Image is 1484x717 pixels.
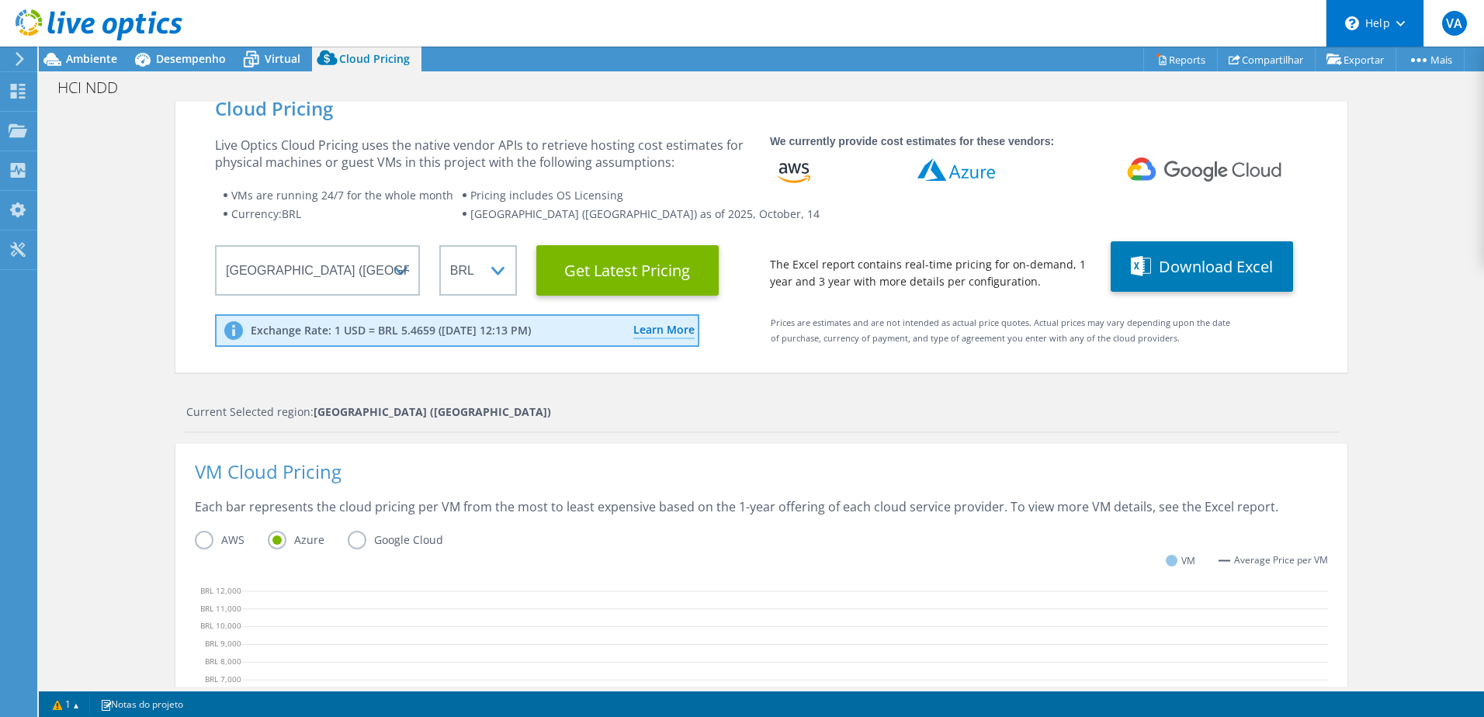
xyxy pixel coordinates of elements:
[1315,47,1396,71] a: Exportar
[268,531,348,549] label: Azure
[1217,47,1316,71] a: Compartilhar
[195,531,268,549] label: AWS
[470,206,820,221] span: [GEOGRAPHIC_DATA] ([GEOGRAPHIC_DATA]) as of 2025, October, 14
[1396,47,1465,71] a: Mais
[205,656,241,667] text: BRL 8,000
[231,188,453,203] span: VMs are running 24/7 for the whole month
[348,531,466,549] label: Google Cloud
[339,51,410,66] span: Cloud Pricing
[265,51,300,66] span: Virtual
[251,324,531,338] p: Exchange Rate: 1 USD = BRL 5.4659 ([DATE] 12:13 PM)
[205,674,241,684] text: BRL 7,000
[633,322,695,339] a: Learn More
[1442,11,1467,36] span: VA
[215,100,1308,117] div: Cloud Pricing
[50,79,142,96] h1: HCI NDD
[231,206,301,221] span: Currency: BRL
[200,585,241,596] text: BRL 12,000
[1143,47,1218,71] a: Reports
[66,51,117,66] span: Ambiente
[195,463,1328,498] div: VM Cloud Pricing
[200,620,241,631] text: BRL 10,000
[1345,16,1359,30] svg: \n
[745,315,1236,357] div: Prices are estimates and are not intended as actual price quotes. Actual prices may vary dependin...
[1111,241,1293,292] button: Download Excel
[205,638,241,649] text: BRL 9,000
[536,245,719,296] button: Get Latest Pricing
[770,135,1054,147] strong: We currently provide cost estimates for these vendors:
[186,404,1339,421] div: Current Selected region:
[470,188,623,203] span: Pricing includes OS Licensing
[42,694,90,714] a: 1
[1181,552,1195,570] span: VM
[314,404,551,419] strong: [GEOGRAPHIC_DATA] ([GEOGRAPHIC_DATA])
[770,256,1091,290] div: The Excel report contains real-time pricing for on-demand, 1 year and 3 year with more details pe...
[195,498,1328,531] div: Each bar represents the cloud pricing per VM from the most to least expensive based on the 1-year...
[89,694,194,714] a: Notas do projeto
[200,603,241,614] text: BRL 11,000
[215,137,751,171] div: Live Optics Cloud Pricing uses the native vendor APIs to retrieve hosting cost estimates for phys...
[1234,552,1328,569] span: Average Price per VM
[156,51,226,66] span: Desempenho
